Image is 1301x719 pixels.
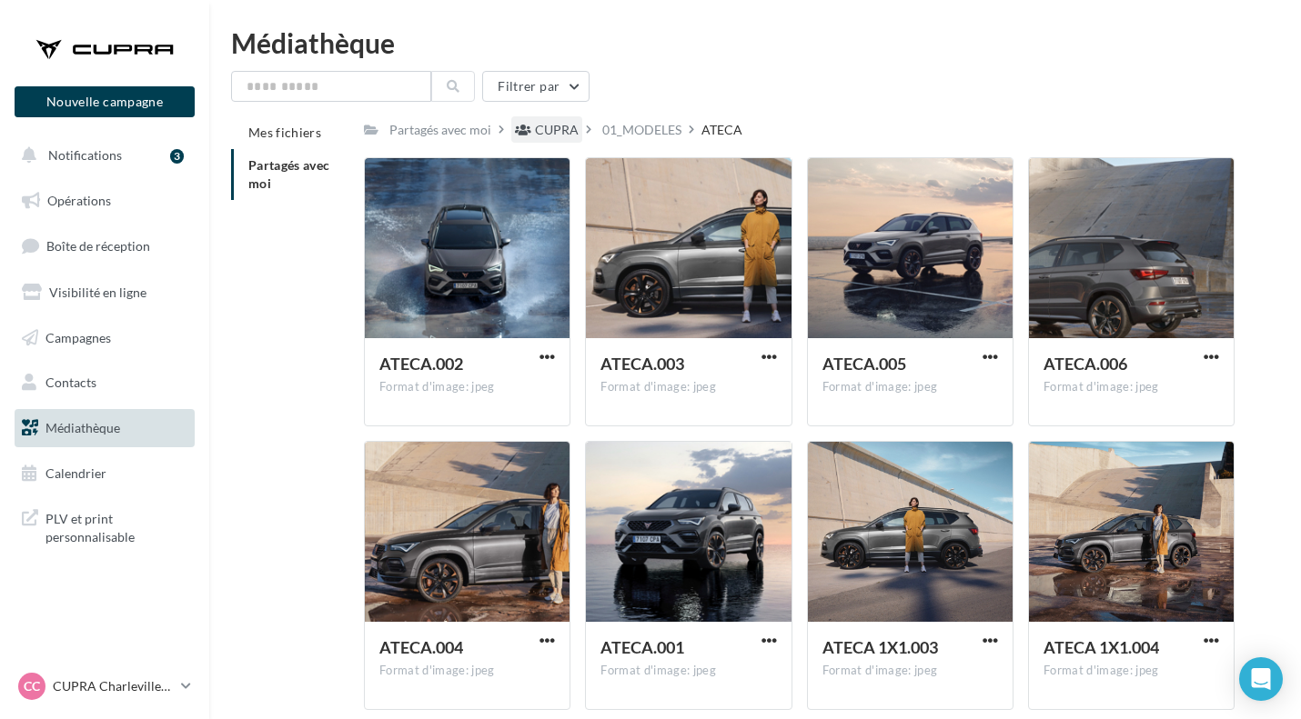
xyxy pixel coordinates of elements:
[11,319,198,357] a: Campagnes
[11,182,198,220] a: Opérations
[1044,663,1219,679] div: Format d'image: jpeg
[600,354,684,374] span: ATECA.003
[48,147,122,163] span: Notifications
[45,465,106,481] span: Calendrier
[822,663,998,679] div: Format d'image: jpeg
[45,374,96,390] span: Contacts
[379,637,463,657] span: ATECA.004
[1044,379,1219,395] div: Format d'image: jpeg
[11,454,198,493] a: Calendrier
[170,149,184,164] div: 3
[822,379,998,395] div: Format d'image: jpeg
[248,125,321,140] span: Mes fichiers
[822,354,906,374] span: ATECA.005
[379,354,463,374] span: ATECA.002
[11,364,198,402] a: Contacts
[822,637,938,657] span: ATECA 1X1.003
[11,136,191,175] button: Notifications 3
[45,506,187,545] span: PLV et print personnalisable
[11,499,198,553] a: PLV et print personnalisable
[600,663,776,679] div: Format d'image: jpeg
[47,193,111,208] span: Opérations
[49,285,146,300] span: Visibilité en ligne
[482,71,590,102] button: Filtrer par
[379,379,555,395] div: Format d'image: jpeg
[602,121,681,139] div: 01_MODELES
[379,663,555,679] div: Format d'image: jpeg
[24,677,40,695] span: CC
[15,86,195,117] button: Nouvelle campagne
[53,677,174,695] p: CUPRA Charleville-[GEOGRAPHIC_DATA]
[701,121,742,139] div: ATECA
[1044,637,1159,657] span: ATECA 1X1.004
[389,121,491,139] div: Partagés avec moi
[45,329,111,345] span: Campagnes
[15,669,195,704] a: CC CUPRA Charleville-[GEOGRAPHIC_DATA]
[11,274,198,312] a: Visibilité en ligne
[600,637,684,657] span: ATECA.001
[248,157,330,191] span: Partagés avec moi
[535,121,579,139] div: CUPRA
[600,379,776,395] div: Format d'image: jpeg
[46,238,150,254] span: Boîte de réception
[231,29,1279,56] div: Médiathèque
[45,420,120,435] span: Médiathèque
[11,409,198,447] a: Médiathèque
[1239,657,1283,701] div: Open Intercom Messenger
[11,226,198,265] a: Boîte de réception
[1044,354,1127,374] span: ATECA.006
